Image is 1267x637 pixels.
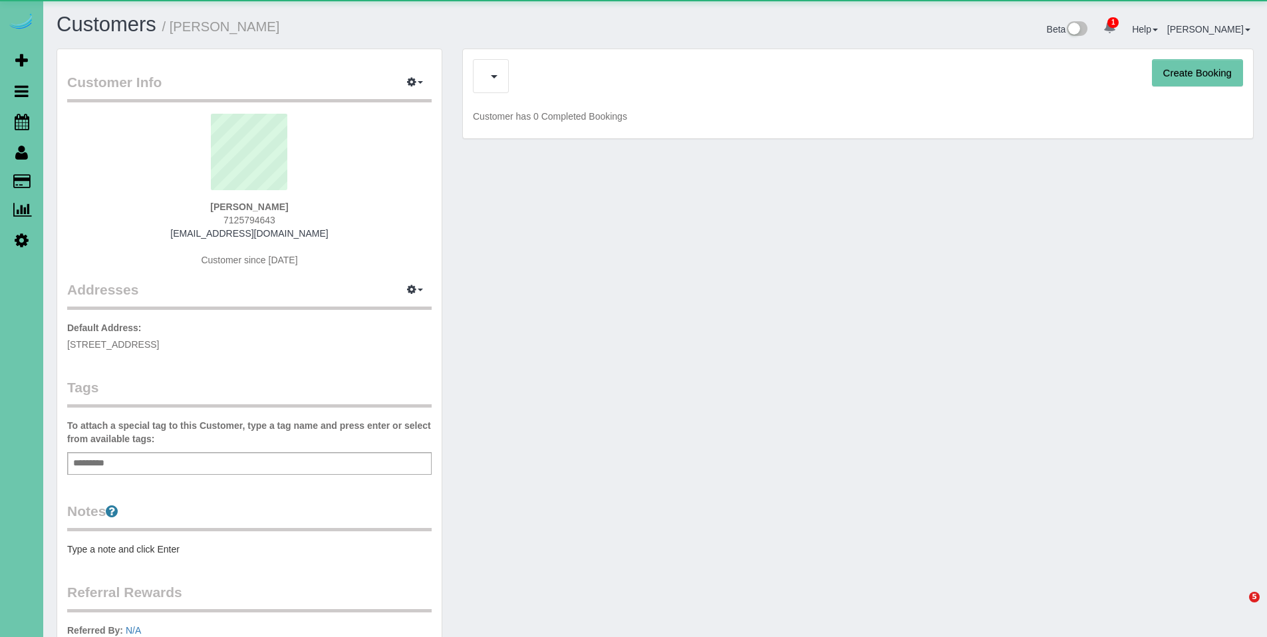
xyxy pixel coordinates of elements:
a: Customers [57,13,156,36]
legend: Referral Rewards [67,582,432,612]
strong: [PERSON_NAME] [210,201,288,212]
a: Help [1132,24,1158,35]
span: 5 [1249,592,1260,602]
a: [PERSON_NAME] [1167,24,1250,35]
small: / [PERSON_NAME] [162,19,280,34]
legend: Customer Info [67,72,432,102]
label: Referred By: [67,624,123,637]
span: 7125794643 [223,215,275,225]
pre: Type a note and click Enter [67,543,432,556]
a: 1 [1097,13,1123,43]
img: New interface [1065,21,1087,39]
p: Customer has 0 Completed Bookings [473,110,1243,123]
iframe: Intercom live chat [1222,592,1254,624]
button: Create Booking [1152,59,1243,87]
span: 1 [1107,17,1119,28]
img: Automaid Logo [8,13,35,32]
span: [STREET_ADDRESS] [67,339,159,350]
legend: Notes [67,501,432,531]
legend: Tags [67,378,432,408]
a: N/A [126,625,141,636]
label: Default Address: [67,321,142,334]
a: [EMAIL_ADDRESS][DOMAIN_NAME] [170,228,328,239]
span: Customer since [DATE] [201,255,297,265]
label: To attach a special tag to this Customer, type a tag name and press enter or select from availabl... [67,419,432,446]
a: Beta [1047,24,1088,35]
